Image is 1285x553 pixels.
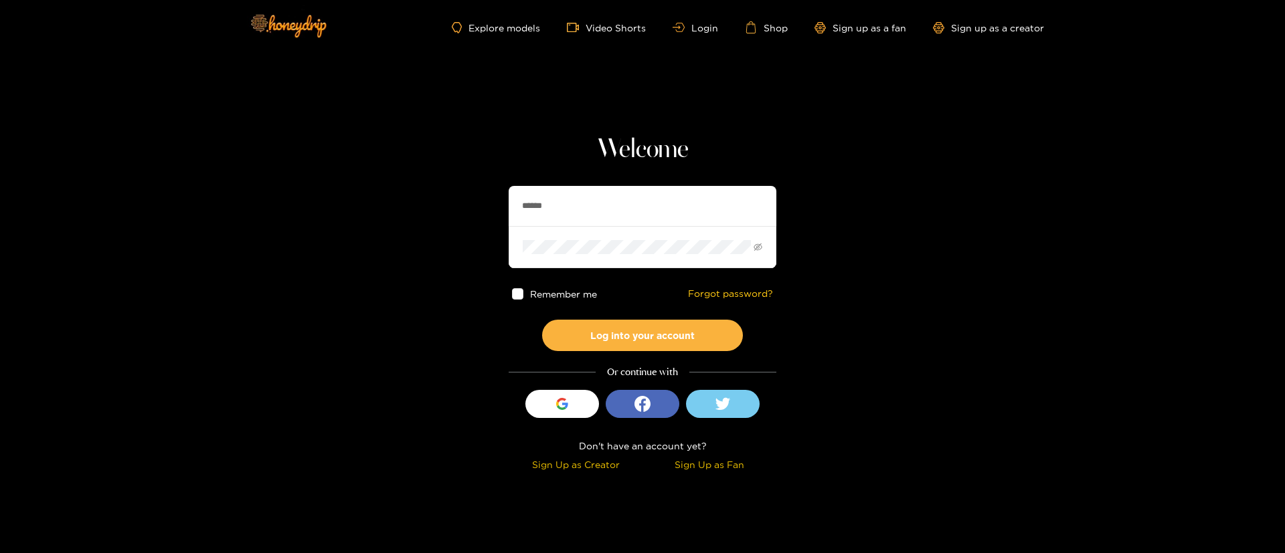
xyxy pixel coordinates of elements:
button: Log into your account [542,320,743,351]
a: Sign up as a fan [815,22,906,33]
h1: Welcome [509,134,776,166]
div: Don't have an account yet? [509,438,776,453]
span: eye-invisible [754,243,762,251]
a: Explore models [452,22,540,33]
div: Sign Up as Creator [512,457,639,472]
a: Sign up as a creator [933,22,1044,33]
a: Login [673,23,718,33]
a: Forgot password? [688,288,773,300]
span: Remember me [530,289,597,299]
a: Shop [745,21,788,33]
a: Video Shorts [567,21,646,33]
div: Or continue with [509,364,776,380]
span: video-camera [567,21,586,33]
div: Sign Up as Fan [646,457,773,472]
